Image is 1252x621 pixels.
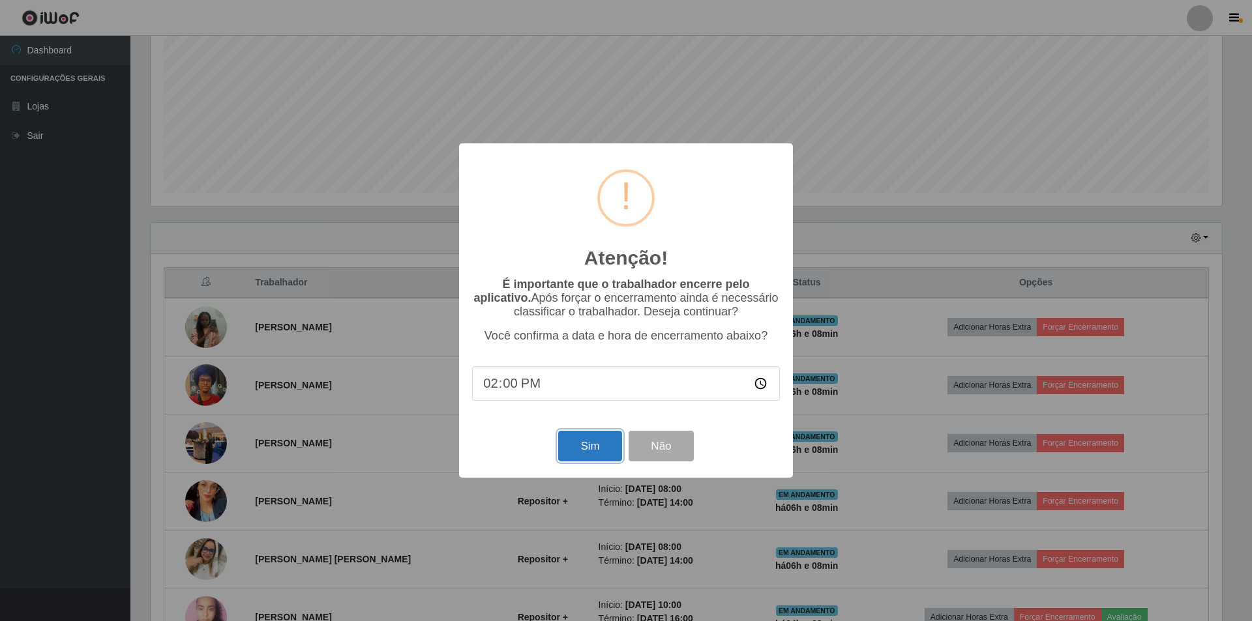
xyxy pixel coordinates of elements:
p: Você confirma a data e hora de encerramento abaixo? [472,329,780,343]
h2: Atenção! [584,246,668,270]
p: Após forçar o encerramento ainda é necessário classificar o trabalhador. Deseja continuar? [472,278,780,319]
button: Sim [558,431,621,461]
b: É importante que o trabalhador encerre pelo aplicativo. [473,278,749,304]
button: Não [629,431,693,461]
